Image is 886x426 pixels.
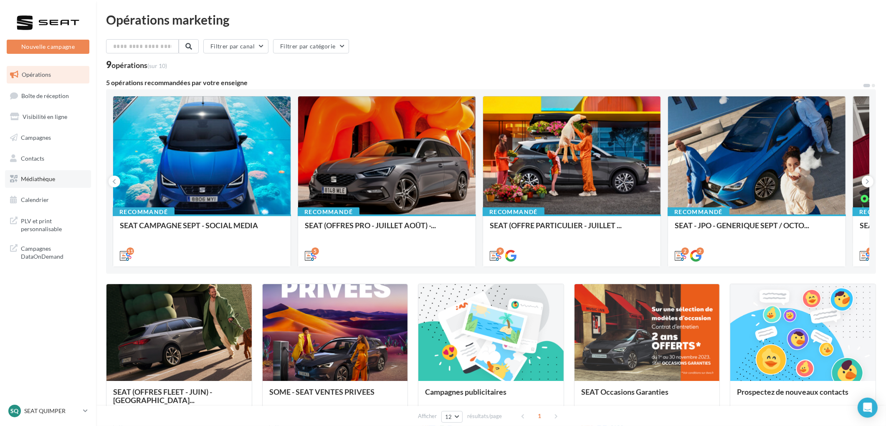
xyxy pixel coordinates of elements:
[311,247,319,255] div: 5
[21,243,86,261] span: Campagnes DataOnDemand
[21,134,51,141] span: Campagnes
[111,61,167,69] div: opérations
[21,196,49,203] span: Calendrier
[23,113,67,120] span: Visibilité en ligne
[7,403,89,419] a: SQ SEAT QUIMPER
[106,79,863,86] div: 5 opérations recommandées par votre enseigne
[21,215,86,233] span: PLV et print personnalisable
[5,150,91,167] a: Contacts
[298,207,359,217] div: Recommandé
[305,221,436,230] span: SEAT (OFFRES PRO - JUILLET AOÛT) -...
[269,387,375,396] span: SOME - SEAT VENTES PRIVEES
[5,129,91,146] a: Campagnes
[5,87,91,105] a: Boîte de réception
[737,387,848,396] span: Prospectez de nouveaux contacts
[5,66,91,83] a: Opérations
[496,247,504,255] div: 9
[668,207,729,217] div: Recommandé
[445,413,452,420] span: 12
[127,247,134,255] div: 11
[418,412,437,420] span: Afficher
[425,387,506,396] span: Campagnes publicitaires
[21,154,44,161] span: Contacts
[21,175,55,182] span: Médiathèque
[203,39,268,53] button: Filtrer par canal
[696,247,704,255] div: 2
[113,387,212,405] span: SEAT (OFFRES FLEET - JUIN) - [GEOGRAPHIC_DATA]...
[681,247,689,255] div: 2
[106,60,167,69] div: 9
[5,170,91,188] a: Médiathèque
[675,221,809,230] span: SEAT - JPO - GENERIQUE SEPT / OCTO...
[113,207,175,217] div: Recommandé
[21,92,69,99] span: Boîte de réception
[533,409,546,423] span: 1
[11,407,19,415] span: SQ
[858,398,878,418] div: Open Intercom Messenger
[5,191,91,209] a: Calendrier
[5,239,91,264] a: Campagnes DataOnDemand
[5,212,91,237] a: PLV et print personnalisable
[22,71,51,78] span: Opérations
[483,207,544,217] div: Recommandé
[106,13,876,26] div: Opérations marketing
[467,412,502,420] span: résultats/page
[490,221,622,230] span: SEAT (OFFRE PARTICULIER - JUILLET ...
[147,62,167,69] span: (sur 10)
[7,40,89,54] button: Nouvelle campagne
[273,39,349,53] button: Filtrer par catégorie
[24,407,80,415] p: SEAT QUIMPER
[5,108,91,126] a: Visibilité en ligne
[120,221,258,230] span: SEAT CAMPAGNE SEPT - SOCIAL MEDIA
[441,411,463,423] button: 12
[581,387,668,396] span: SEAT Occasions Garanties
[866,247,874,255] div: 6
